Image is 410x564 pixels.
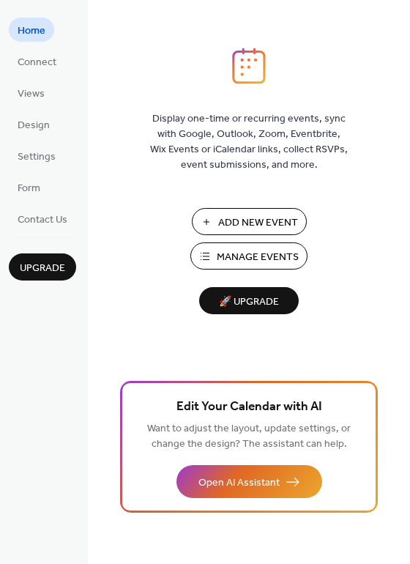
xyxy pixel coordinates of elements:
[9,49,65,73] a: Connect
[217,250,299,265] span: Manage Events
[9,18,54,42] a: Home
[176,465,322,498] button: Open AI Assistant
[176,397,322,418] span: Edit Your Calendar with AI
[9,207,76,231] a: Contact Us
[18,55,56,70] span: Connect
[18,149,56,165] span: Settings
[190,242,307,270] button: Manage Events
[232,48,266,84] img: logo_icon.svg
[9,253,76,281] button: Upgrade
[18,23,45,39] span: Home
[150,111,348,173] span: Display one-time or recurring events, sync with Google, Outlook, Zoom, Eventbrite, Wix Events or ...
[208,292,290,312] span: 🚀 Upgrade
[218,215,298,231] span: Add New Event
[18,118,50,133] span: Design
[199,287,299,314] button: 🚀 Upgrade
[18,86,45,102] span: Views
[198,475,280,491] span: Open AI Assistant
[18,181,40,196] span: Form
[9,144,64,168] a: Settings
[9,175,49,199] a: Form
[192,208,307,235] button: Add New Event
[18,212,67,228] span: Contact Us
[147,419,351,454] span: Want to adjust the layout, update settings, or change the design? The assistant can help.
[9,81,53,105] a: Views
[20,261,65,276] span: Upgrade
[9,112,59,136] a: Design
